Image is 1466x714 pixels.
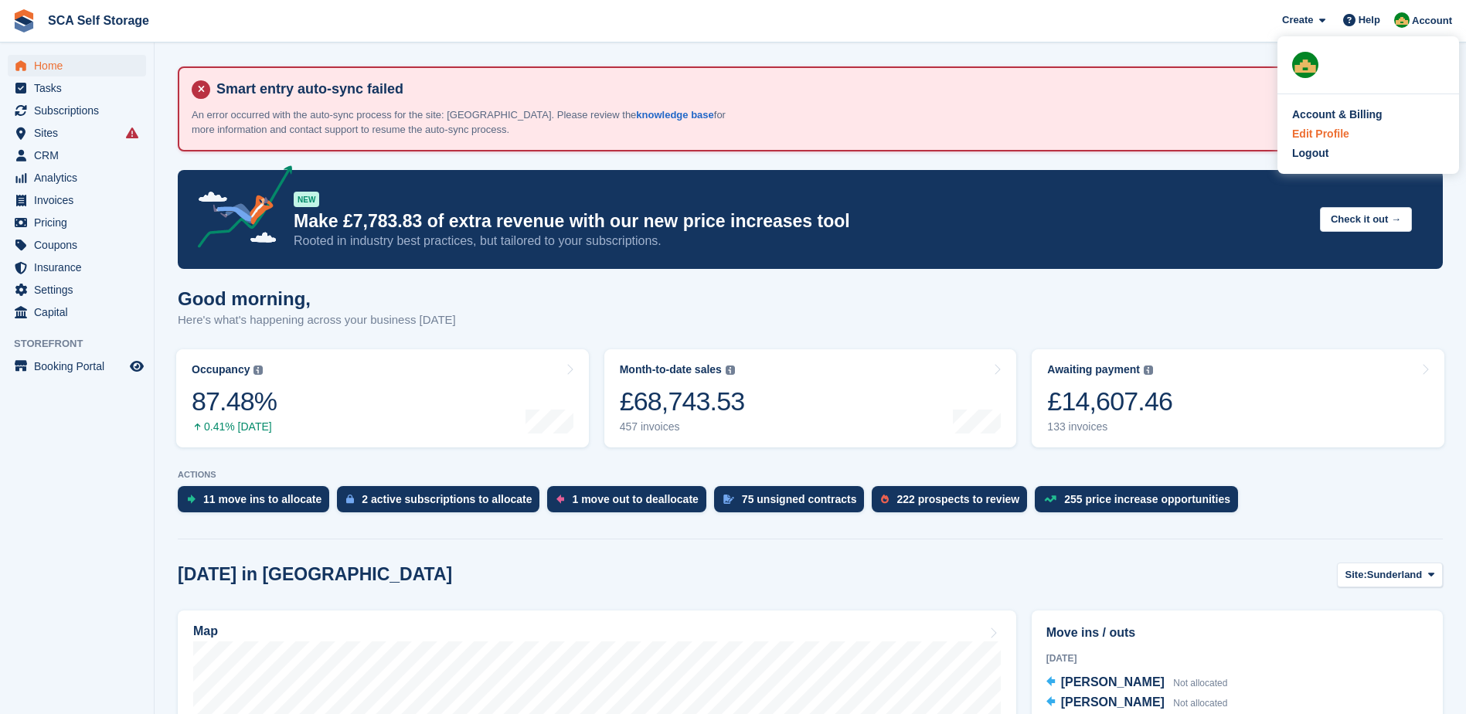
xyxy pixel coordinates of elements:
a: menu [8,234,146,256]
a: Preview store [128,357,146,376]
span: [PERSON_NAME] [1061,695,1165,709]
a: 2 active subscriptions to allocate [337,486,547,520]
span: Not allocated [1173,698,1227,709]
span: Invoices [34,189,127,211]
img: icon-info-grey-7440780725fd019a000dd9b08b2336e03edf1995a4989e88bcd33f0948082b44.svg [1144,365,1153,375]
a: 255 price increase opportunities [1035,486,1246,520]
a: 1 move out to deallocate [547,486,713,520]
p: Make £7,783.83 of extra revenue with our new price increases tool [294,210,1308,233]
div: 255 price increase opportunities [1064,493,1230,505]
div: Edit Profile [1292,126,1349,142]
a: menu [8,144,146,166]
a: menu [8,257,146,278]
div: 222 prospects to review [896,493,1019,505]
div: Awaiting payment [1047,363,1140,376]
a: Occupancy 87.48% 0.41% [DATE] [176,349,589,447]
span: Capital [34,301,127,323]
span: Account [1412,13,1452,29]
h2: [DATE] in [GEOGRAPHIC_DATA] [178,564,452,585]
span: Create [1282,12,1313,28]
a: Account & Billing [1292,107,1444,123]
div: Month-to-date sales [620,363,722,376]
a: 11 move ins to allocate [178,486,337,520]
p: An error occurred with the auto-sync process for the site: [GEOGRAPHIC_DATA]. Please review the f... [192,107,733,138]
span: Sites [34,122,127,144]
a: Awaiting payment £14,607.46 133 invoices [1032,349,1444,447]
a: menu [8,122,146,144]
div: £14,607.46 [1047,386,1172,417]
h4: Smart entry auto-sync failed [210,80,1429,98]
span: CRM [34,144,127,166]
span: Not allocated [1173,678,1227,688]
span: Help [1359,12,1380,28]
a: [PERSON_NAME] Not allocated [1046,693,1228,713]
img: move_ins_to_allocate_icon-fdf77a2bb77ea45bf5b3d319d69a93e2d87916cf1d5bf7949dd705db3b84f3ca.svg [187,495,196,504]
h2: Move ins / outs [1046,624,1428,642]
a: menu [8,100,146,121]
a: menu [8,189,146,211]
span: [PERSON_NAME] [1061,675,1165,688]
img: price-adjustments-announcement-icon-8257ccfd72463d97f412b2fc003d46551f7dbcb40ab6d574587a9cd5c0d94... [185,165,293,253]
img: move_outs_to_deallocate_icon-f764333ba52eb49d3ac5e1228854f67142a1ed5810a6f6cc68b1a99e826820c5.svg [556,495,564,504]
span: Storefront [14,336,154,352]
a: SCA Self Storage [42,8,155,33]
div: £68,743.53 [620,386,745,417]
div: 1 move out to deallocate [572,493,698,505]
span: Coupons [34,234,127,256]
h1: Good morning, [178,288,456,309]
img: active_subscription_to_allocate_icon-d502201f5373d7db506a760aba3b589e785aa758c864c3986d89f69b8ff3... [346,494,354,504]
a: Month-to-date sales £68,743.53 457 invoices [604,349,1017,447]
a: menu [8,212,146,233]
div: [DATE] [1046,651,1428,665]
a: menu [8,77,146,99]
a: Logout [1292,145,1444,161]
p: Rooted in industry best practices, but tailored to your subscriptions. [294,233,1308,250]
div: 133 invoices [1047,420,1172,433]
a: menu [8,167,146,189]
div: Logout [1292,145,1328,161]
div: 75 unsigned contracts [742,493,857,505]
span: Settings [34,279,127,301]
a: knowledge base [636,109,713,121]
a: menu [8,279,146,301]
a: menu [8,301,146,323]
img: contract_signature_icon-13c848040528278c33f63329250d36e43548de30e8caae1d1a13099fd9432cc5.svg [723,495,734,504]
a: 75 unsigned contracts [714,486,872,520]
div: Occupancy [192,363,250,376]
a: menu [8,55,146,76]
span: Subscriptions [34,100,127,121]
span: Tasks [34,77,127,99]
div: NEW [294,192,319,207]
img: icon-info-grey-7440780725fd019a000dd9b08b2336e03edf1995a4989e88bcd33f0948082b44.svg [726,365,735,375]
img: icon-info-grey-7440780725fd019a000dd9b08b2336e03edf1995a4989e88bcd33f0948082b44.svg [253,365,263,375]
p: Here's what's happening across your business [DATE] [178,311,456,329]
div: 2 active subscriptions to allocate [362,493,532,505]
i: Smart entry sync failures have occurred [126,127,138,139]
p: ACTIONS [178,470,1443,480]
div: 0.41% [DATE] [192,420,277,433]
div: 87.48% [192,386,277,417]
div: 11 move ins to allocate [203,493,321,505]
span: Home [34,55,127,76]
img: prospect-51fa495bee0391a8d652442698ab0144808aea92771e9ea1ae160a38d050c398.svg [881,495,889,504]
img: price_increase_opportunities-93ffe204e8149a01c8c9dc8f82e8f89637d9d84a8eef4429ea346261dce0b2c0.svg [1044,495,1056,502]
span: Analytics [34,167,127,189]
h2: Map [193,624,218,638]
button: Check it out → [1320,207,1412,233]
button: Site: Sunderland [1337,563,1443,588]
span: Sunderland [1367,567,1423,583]
a: [PERSON_NAME] Not allocated [1046,673,1228,693]
a: Edit Profile [1292,126,1444,142]
a: menu [8,355,146,377]
span: Booking Portal [34,355,127,377]
img: stora-icon-8386f47178a22dfd0bd8f6a31ec36ba5ce8667c1dd55bd0f319d3a0aa187defe.svg [12,9,36,32]
div: 457 invoices [620,420,745,433]
div: Account & Billing [1292,107,1383,123]
span: Site: [1345,567,1367,583]
span: Pricing [34,212,127,233]
span: Insurance [34,257,127,278]
a: 222 prospects to review [872,486,1035,520]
